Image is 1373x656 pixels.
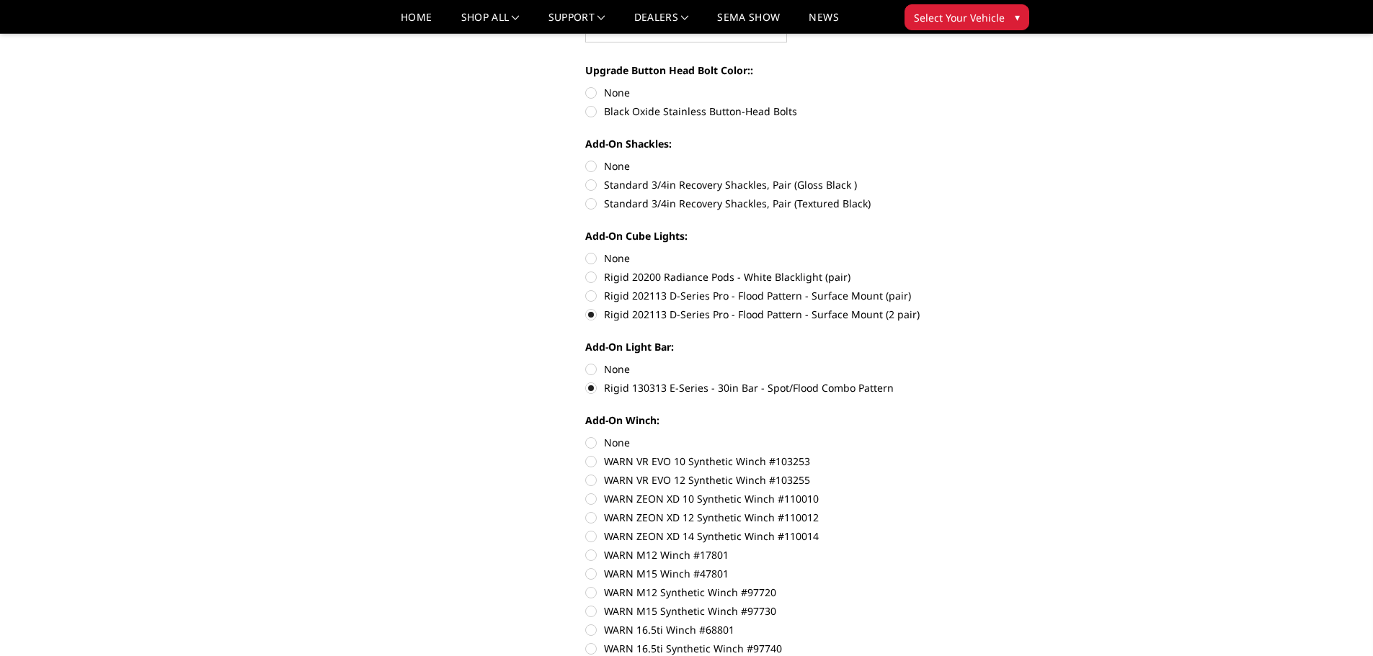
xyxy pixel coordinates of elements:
label: WARN M12 Synthetic Winch #97720 [585,585,983,600]
label: WARN M15 Synthetic Winch #97730 [585,603,983,619]
span: ▾ [1015,9,1020,24]
span: Select Your Vehicle [914,10,1005,25]
a: News [809,12,838,33]
label: WARN VR EVO 10 Synthetic Winch #103253 [585,454,983,469]
a: SEMA Show [717,12,780,33]
label: None [585,361,983,377]
label: WARN M12 Winch #17801 [585,547,983,562]
iframe: Chat Widget [1301,587,1373,656]
a: Dealers [634,12,689,33]
label: Rigid 20200 Radiance Pods - White Blacklight (pair) [585,269,983,284]
label: Upgrade Button Head Bolt Color:: [585,63,983,78]
label: WARN 16.5ti Winch #68801 [585,622,983,637]
label: WARN M15 Winch #47801 [585,566,983,581]
label: None [585,85,983,100]
label: Standard 3/4in Recovery Shackles, Pair (Textured Black) [585,196,983,211]
a: Support [548,12,605,33]
label: Add-On Shackles: [585,136,983,151]
label: Rigid 202113 D-Series Pro - Flood Pattern - Surface Mount (pair) [585,288,983,303]
label: WARN ZEON XD 14 Synthetic Winch #110014 [585,529,983,544]
label: WARN VR EVO 12 Synthetic Winch #103255 [585,472,983,487]
label: None [585,435,983,450]
label: Black Oxide Stainless Button-Head Bolts [585,104,983,119]
label: Add-On Cube Lights: [585,228,983,243]
label: Add-On Light Bar: [585,339,983,354]
label: None [585,158,983,174]
label: WARN ZEON XD 12 Synthetic Winch #110012 [585,510,983,525]
label: WARN 16.5ti Synthetic Winch #97740 [585,641,983,656]
a: Home [401,12,432,33]
label: Add-On Winch: [585,413,983,428]
label: Rigid 202113 D-Series Pro - Flood Pattern - Surface Mount (2 pair) [585,307,983,322]
label: Standard 3/4in Recovery Shackles, Pair (Gloss Black ) [585,177,983,192]
a: shop all [461,12,520,33]
label: None [585,251,983,266]
label: Rigid 130313 E-Series - 30in Bar - Spot/Flood Combo Pattern [585,380,983,395]
button: Select Your Vehicle [905,4,1029,30]
label: WARN ZEON XD 10 Synthetic Winch #110010 [585,491,983,506]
